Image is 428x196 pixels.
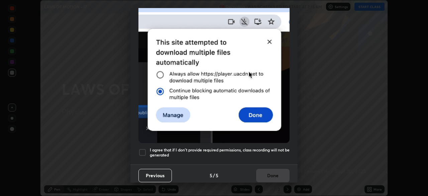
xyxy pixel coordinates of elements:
[213,172,215,179] h4: /
[210,172,212,179] h4: 5
[216,172,218,179] h4: 5
[150,147,290,158] h5: I agree that if I don't provide required permissions, class recording will not be generated
[138,169,172,182] button: Previous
